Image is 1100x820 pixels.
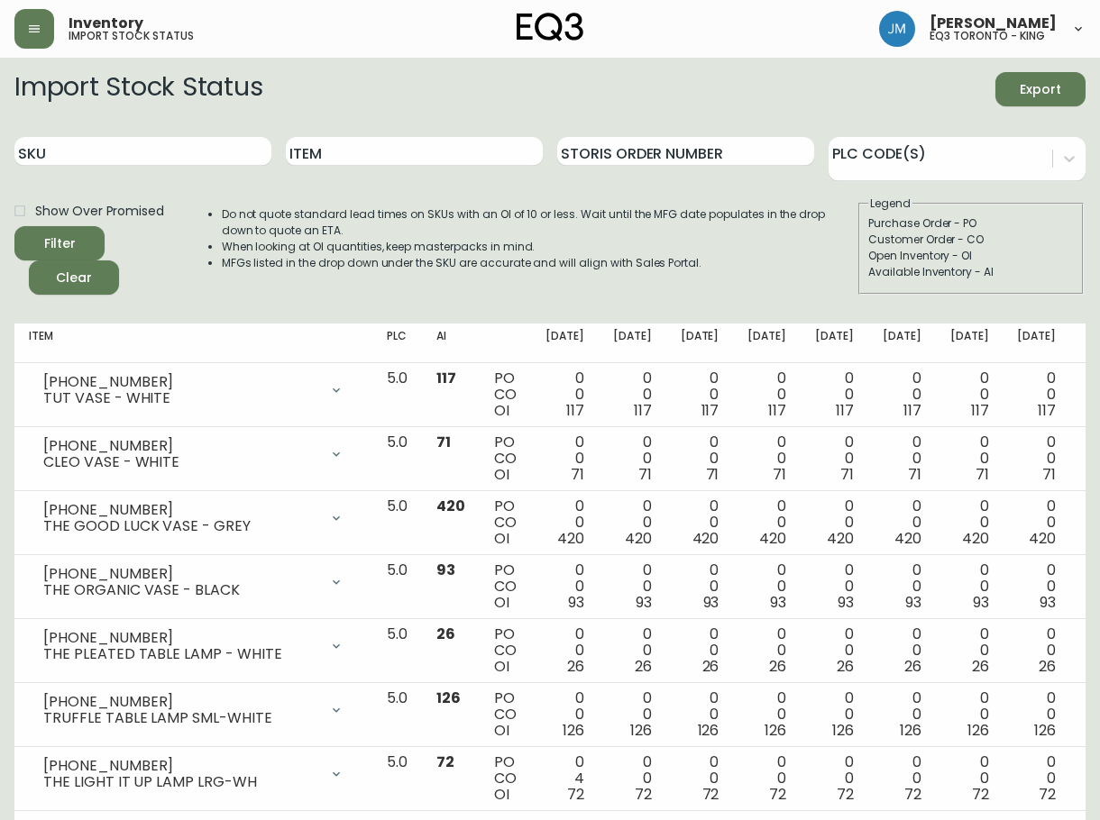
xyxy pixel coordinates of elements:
span: 126 [900,720,921,741]
div: 0 0 [681,562,720,611]
div: PO CO [494,562,517,611]
span: 72 [635,784,652,805]
div: Filter [44,232,76,255]
div: 0 0 [613,434,652,483]
div: 0 0 [1017,754,1056,803]
div: 0 0 [950,434,989,483]
div: 0 0 [545,626,584,675]
span: 26 [972,656,989,677]
div: 0 0 [815,434,854,483]
div: 0 0 [883,498,921,547]
div: 0 0 [681,370,720,419]
th: [DATE] [801,323,868,363]
div: 0 0 [883,690,921,739]
span: 71 [773,464,786,485]
span: 26 [769,656,786,677]
span: 72 [702,784,720,805]
span: 126 [563,720,584,741]
span: 93 [436,560,455,580]
span: 26 [904,656,921,677]
span: [PERSON_NAME] [930,16,1057,31]
div: 0 0 [815,626,854,675]
div: CLEO VASE - WHITE [43,454,318,470]
div: 0 0 [681,498,720,547]
td: 5.0 [372,619,422,683]
div: [PHONE_NUMBER] [43,630,318,646]
div: [PHONE_NUMBER]THE ORGANIC VASE - BLACK [29,562,358,602]
span: Export [1010,78,1071,101]
div: 0 0 [747,562,786,611]
div: PO CO [494,626,517,675]
legend: Legend [868,196,912,212]
div: 0 0 [613,690,652,739]
div: 0 0 [883,370,921,419]
span: 72 [567,784,584,805]
div: 0 0 [613,370,652,419]
li: MFGs listed in the drop down under the SKU are accurate and will align with Sales Portal. [222,255,857,271]
span: 117 [436,368,456,388]
span: OI [494,720,509,741]
span: 71 [436,432,451,452]
span: 117 [768,400,786,421]
span: 420 [692,528,720,549]
h2: Import Stock Status [14,72,262,106]
div: 0 0 [747,370,786,419]
span: 26 [1039,656,1056,677]
div: Customer Order - CO [868,232,1074,248]
span: 420 [1029,528,1056,549]
span: 93 [703,592,720,613]
div: PO CO [494,754,517,803]
span: OI [494,784,509,805]
span: OI [494,400,509,421]
th: [DATE] [936,323,1004,363]
span: 420 [894,528,921,549]
span: 126 [436,688,461,708]
div: 0 0 [883,754,921,803]
div: 0 0 [950,562,989,611]
div: TUT VASE - WHITE [43,390,318,406]
div: 0 0 [883,626,921,675]
div: 0 0 [950,754,989,803]
span: 117 [903,400,921,421]
li: When looking at OI quantities, keep masterpacks in mind. [222,239,857,255]
div: [PHONE_NUMBER]THE PLEATED TABLE LAMP - WHITE [29,626,358,666]
span: OI [494,656,509,677]
span: OI [494,592,509,613]
img: logo [517,13,583,41]
div: 0 0 [950,498,989,547]
div: 0 0 [747,754,786,803]
span: 117 [634,400,652,421]
button: Export [995,72,1086,106]
div: 0 0 [1017,498,1056,547]
span: 26 [635,656,652,677]
div: 0 0 [815,754,854,803]
div: THE LIGHT IT UP LAMP LRG-WH [43,774,318,790]
div: PO CO [494,498,517,547]
span: 93 [905,592,921,613]
div: 0 0 [747,626,786,675]
td: 5.0 [372,683,422,747]
div: 0 4 [545,754,584,803]
div: Open Inventory - OI [868,248,1074,264]
div: 0 0 [681,434,720,483]
th: [DATE] [531,323,599,363]
div: 0 0 [1017,626,1056,675]
div: 0 0 [883,434,921,483]
span: 26 [837,656,854,677]
span: 126 [832,720,854,741]
span: 93 [636,592,652,613]
th: [DATE] [733,323,801,363]
span: 126 [765,720,786,741]
span: 420 [557,528,584,549]
div: 0 0 [681,626,720,675]
div: 0 0 [613,626,652,675]
div: 0 0 [815,498,854,547]
span: 93 [568,592,584,613]
div: 0 0 [681,754,720,803]
div: 0 0 [950,690,989,739]
span: 117 [566,400,584,421]
span: 72 [436,752,454,772]
div: 0 0 [1017,690,1056,739]
span: OI [494,464,509,485]
span: 72 [769,784,786,805]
